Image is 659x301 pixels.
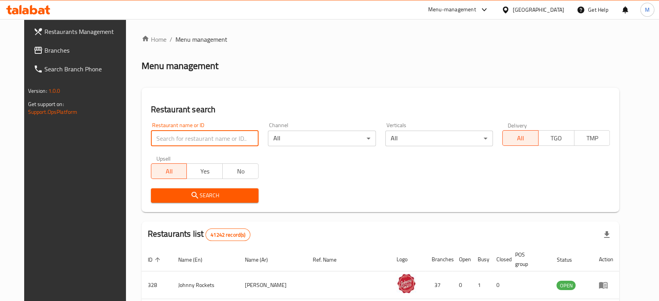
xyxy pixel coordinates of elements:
[175,35,227,44] span: Menu management
[513,5,564,14] div: [GEOGRAPHIC_DATA]
[27,41,134,60] a: Branches
[397,274,416,293] img: Johnny Rockets
[556,281,576,290] span: OPEN
[156,156,171,161] label: Upsell
[428,5,476,14] div: Menu-management
[142,60,218,72] h2: Menu management
[151,188,259,203] button: Search
[142,35,620,44] nav: breadcrumb
[151,131,259,146] input: Search for restaurant name or ID..
[151,104,610,115] h2: Restaurant search
[44,27,128,36] span: Restaurants Management
[154,166,184,177] span: All
[205,228,250,241] div: Total records count
[28,107,78,117] a: Support.OpsPlatform
[597,225,616,244] div: Export file
[471,271,490,299] td: 1
[592,248,619,271] th: Action
[538,130,574,146] button: TGO
[206,231,250,239] span: 41242 record(s)
[27,22,134,41] a: Restaurants Management
[190,166,220,177] span: Yes
[268,131,376,146] div: All
[515,250,541,269] span: POS group
[425,271,453,299] td: 37
[645,5,650,14] span: M
[48,86,60,96] span: 1.0.0
[508,122,527,128] label: Delivery
[574,130,610,146] button: TMP
[157,191,252,200] span: Search
[142,35,167,44] a: Home
[471,248,490,271] th: Busy
[599,280,613,290] div: Menu
[222,163,259,179] button: No
[170,35,172,44] li: /
[239,271,306,299] td: [PERSON_NAME]
[313,255,347,264] span: Ref. Name
[578,133,607,144] span: TMP
[148,255,163,264] span: ID
[453,271,471,299] td: 0
[178,255,213,264] span: Name (En)
[425,248,453,271] th: Branches
[186,163,223,179] button: Yes
[148,228,251,241] h2: Restaurants list
[556,255,582,264] span: Status
[27,60,134,78] a: Search Branch Phone
[44,64,128,74] span: Search Branch Phone
[490,248,509,271] th: Closed
[542,133,571,144] span: TGO
[390,248,425,271] th: Logo
[226,166,255,177] span: No
[453,248,471,271] th: Open
[28,86,47,96] span: Version:
[151,163,187,179] button: All
[245,255,278,264] span: Name (Ar)
[172,271,239,299] td: Johnny Rockets
[385,131,493,146] div: All
[44,46,128,55] span: Branches
[28,99,64,109] span: Get support on:
[502,130,539,146] button: All
[506,133,535,144] span: All
[490,271,509,299] td: 0
[142,271,172,299] td: 328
